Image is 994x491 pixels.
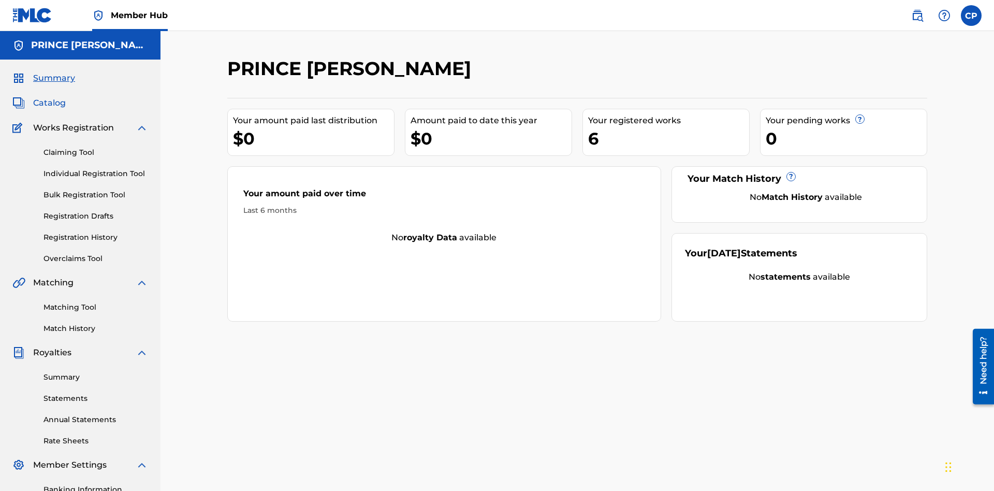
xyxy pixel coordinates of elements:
[12,346,25,359] img: Royalties
[12,459,25,471] img: Member Settings
[911,9,924,22] img: search
[685,247,797,261] div: Your Statements
[411,114,572,127] div: Amount paid to date this year
[43,414,148,425] a: Annual Statements
[12,277,25,289] img: Matching
[136,277,148,289] img: expand
[43,372,148,383] a: Summary
[43,253,148,264] a: Overclaims Tool
[31,39,148,51] h5: PRINCE MCTESTERSON
[685,172,914,186] div: Your Match History
[233,114,394,127] div: Your amount paid last distribution
[961,5,982,26] div: User Menu
[227,57,476,80] h2: PRINCE [PERSON_NAME]
[907,5,928,26] a: Public Search
[787,172,795,181] span: ?
[33,97,66,109] span: Catalog
[111,9,168,21] span: Member Hub
[761,272,811,282] strong: statements
[12,8,52,23] img: MLC Logo
[33,122,114,134] span: Works Registration
[92,9,105,22] img: Top Rightsholder
[685,271,914,283] div: No available
[945,452,952,483] div: Drag
[934,5,955,26] div: Help
[588,127,749,150] div: 6
[43,190,148,200] a: Bulk Registration Tool
[43,302,148,313] a: Matching Tool
[43,393,148,404] a: Statements
[698,191,914,204] div: No available
[707,248,741,259] span: [DATE]
[766,114,927,127] div: Your pending works
[43,211,148,222] a: Registration Drafts
[766,127,927,150] div: 0
[43,168,148,179] a: Individual Registration Tool
[12,39,25,52] img: Accounts
[12,97,25,109] img: Catalog
[856,115,864,123] span: ?
[12,72,25,84] img: Summary
[243,205,645,216] div: Last 6 months
[33,459,107,471] span: Member Settings
[136,346,148,359] img: expand
[938,9,951,22] img: help
[588,114,749,127] div: Your registered works
[403,233,457,242] strong: royalty data
[411,127,572,150] div: $0
[233,127,394,150] div: $0
[43,232,148,243] a: Registration History
[228,232,661,244] div: No available
[12,72,75,84] a: SummarySummary
[33,346,71,359] span: Royalties
[12,97,66,109] a: CatalogCatalog
[33,277,74,289] span: Matching
[136,459,148,471] img: expand
[43,436,148,446] a: Rate Sheets
[762,192,823,202] strong: Match History
[965,325,994,410] iframe: Resource Center
[942,441,994,491] iframe: Chat Widget
[33,72,75,84] span: Summary
[12,122,26,134] img: Works Registration
[43,147,148,158] a: Claiming Tool
[243,187,645,205] div: Your amount paid over time
[136,122,148,134] img: expand
[43,323,148,334] a: Match History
